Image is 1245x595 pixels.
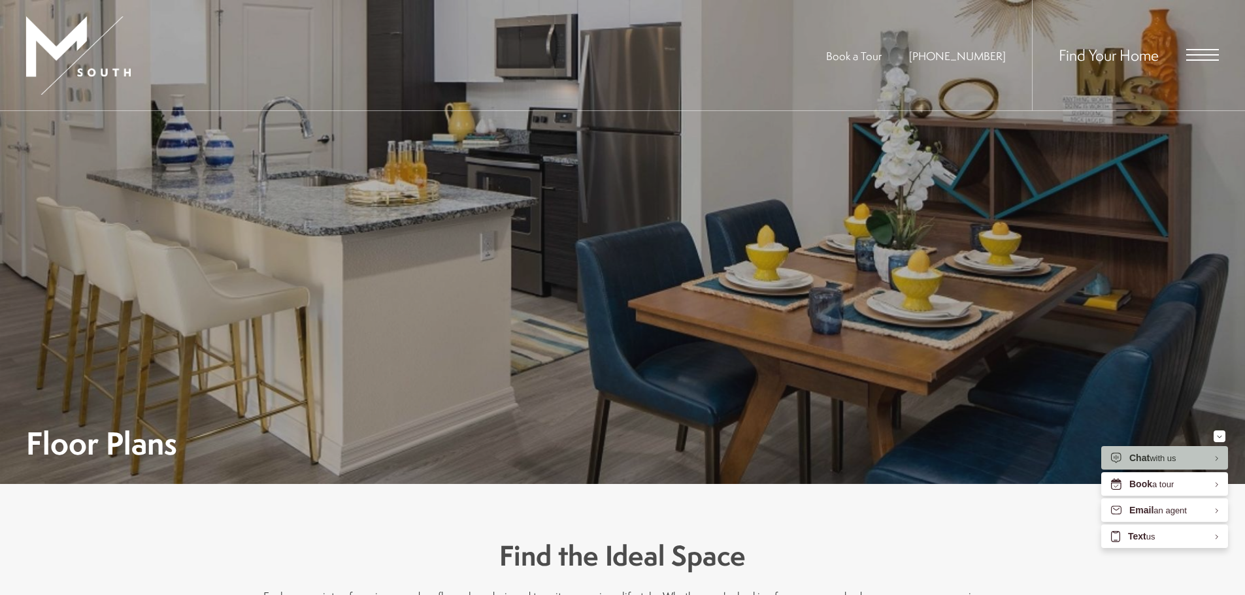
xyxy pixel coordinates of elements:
h1: Floor Plans [26,428,177,458]
img: MSouth [26,16,131,95]
span: [PHONE_NUMBER] [909,48,1006,63]
button: Open Menu [1186,49,1219,61]
a: Call Us at 813-570-8014 [909,48,1006,63]
a: Book a Tour [826,48,882,63]
h3: Find the Ideal Space [263,536,982,575]
a: Find Your Home [1059,44,1159,65]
